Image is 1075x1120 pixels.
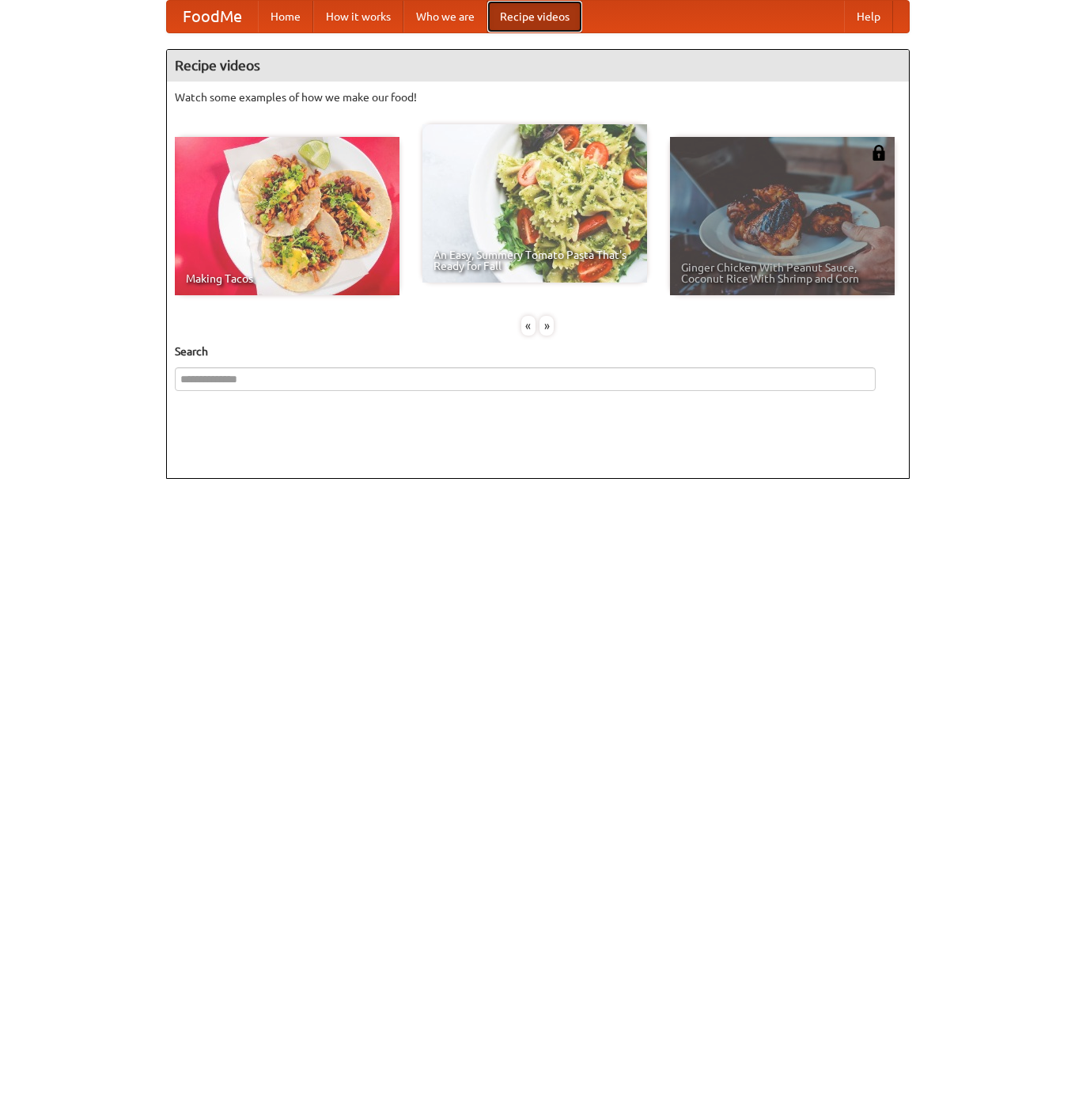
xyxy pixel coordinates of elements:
p: Watch some examples of how we make our food! [175,89,901,105]
div: « [521,316,536,336]
a: Who we are [403,1,487,32]
span: An Easy, Summery Tomato Pasta That's Ready for Fall [433,249,636,271]
a: Home [258,1,313,32]
a: Making Tacos [175,137,399,295]
img: 483408.png [871,145,887,161]
a: FoodMe [167,1,258,32]
a: Help [844,1,893,32]
a: Recipe videos [487,1,582,32]
div: » [539,316,554,336]
a: How it works [313,1,403,32]
span: Making Tacos [186,273,388,284]
h4: Recipe videos [167,50,909,82]
a: An Easy, Summery Tomato Pasta That's Ready for Fall [422,124,647,283]
h5: Search [175,344,901,359]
